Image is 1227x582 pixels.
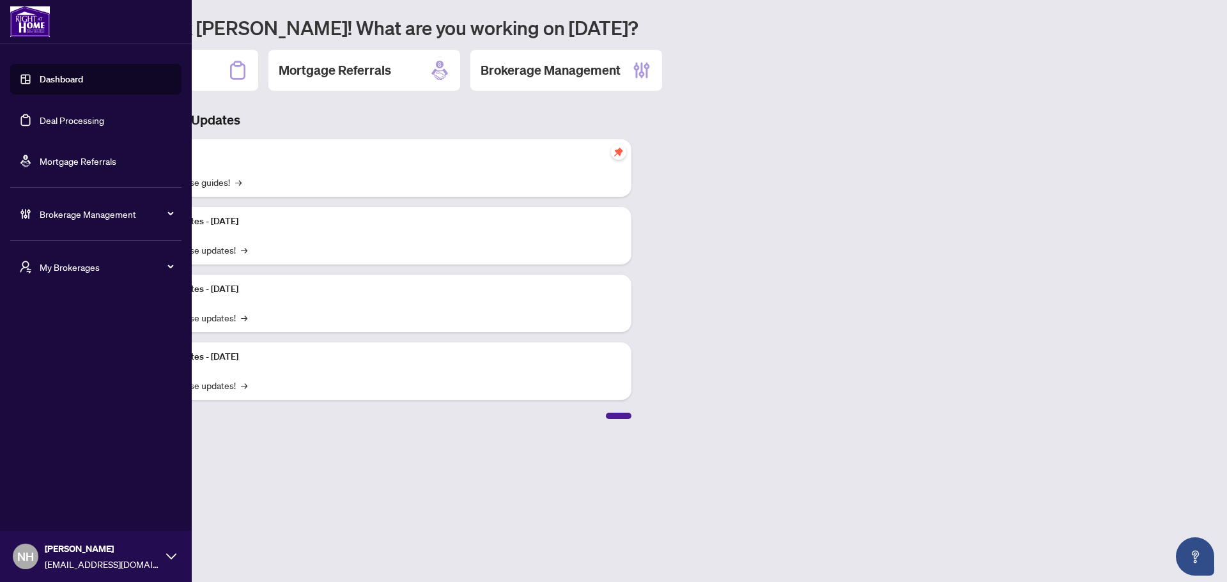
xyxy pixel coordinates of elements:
[10,6,50,37] img: logo
[134,147,621,161] p: Self-Help
[40,73,83,85] a: Dashboard
[19,261,32,273] span: user-switch
[134,350,621,364] p: Platform Updates - [DATE]
[481,61,621,79] h2: Brokerage Management
[134,282,621,296] p: Platform Updates - [DATE]
[235,175,242,189] span: →
[611,144,626,160] span: pushpin
[66,15,1212,40] h1: Welcome back [PERSON_NAME]! What are you working on [DATE]?
[40,260,173,274] span: My Brokerages
[66,111,631,129] h3: Brokerage & Industry Updates
[40,114,104,126] a: Deal Processing
[279,61,391,79] h2: Mortgage Referrals
[1176,537,1214,576] button: Open asap
[45,557,160,571] span: [EMAIL_ADDRESS][DOMAIN_NAME]
[241,378,247,392] span: →
[40,155,116,167] a: Mortgage Referrals
[134,215,621,229] p: Platform Updates - [DATE]
[40,207,173,221] span: Brokerage Management
[45,542,160,556] span: [PERSON_NAME]
[17,548,34,565] span: NH
[241,243,247,257] span: →
[241,310,247,325] span: →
